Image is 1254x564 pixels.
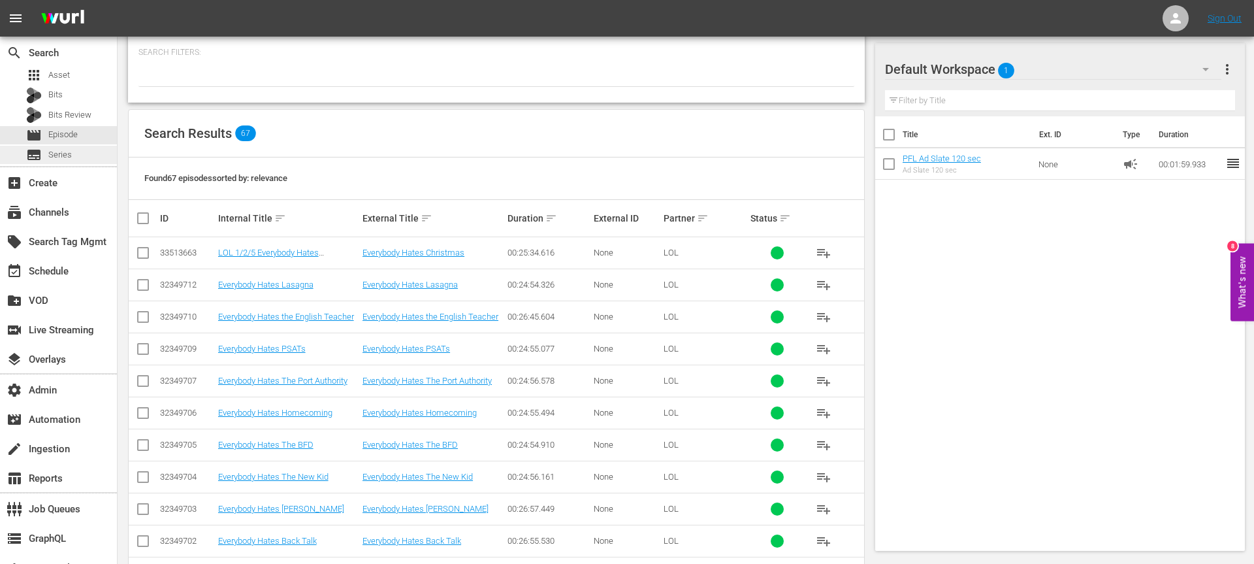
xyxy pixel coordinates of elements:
[664,344,679,354] span: LOL
[7,471,22,486] span: Reports
[808,493,839,525] button: playlist_add
[1230,243,1254,321] button: Open Feedback Widget
[48,108,91,122] span: Bits Review
[7,441,22,457] span: Ingestion
[7,293,22,308] span: VOD
[594,504,659,514] div: None
[816,501,831,517] span: playlist_add
[1151,116,1229,153] th: Duration
[507,504,590,514] div: 00:26:57.449
[218,210,359,226] div: Internal Title
[903,166,981,174] div: Ad Slate 120 sec
[507,440,590,450] div: 00:24:54.910
[160,248,214,257] div: 33513663
[507,376,590,386] div: 00:24:56.578
[903,154,981,163] a: PFL Ad Slate 120 sec
[808,429,839,461] button: playlist_add
[594,472,659,482] div: None
[808,237,839,269] button: playlist_add
[218,280,313,290] a: Everybody Hates Lasagna
[138,47,854,58] p: Search Filters:
[7,263,22,279] span: Schedule
[218,376,347,386] a: Everybody Hates The Port Authority
[7,205,22,220] span: Channels
[664,472,679,482] span: LOL
[664,504,679,514] span: LOL
[218,504,344,514] a: Everybody Hates [PERSON_NAME]
[48,69,70,82] span: Asset
[26,147,42,163] span: Series
[1153,148,1225,180] td: 00:01:59.933
[26,127,42,143] span: Episode
[664,312,679,322] span: LOL
[160,504,214,514] div: 32349703
[362,210,503,226] div: External Title
[998,57,1014,84] span: 1
[160,280,214,290] div: 32349712
[218,344,306,354] a: Everybody Hates PSATs
[808,333,839,365] button: playlist_add
[664,376,679,386] span: LOL
[160,408,214,418] div: 32349706
[664,210,747,226] div: Partner
[362,312,498,322] a: Everybody Hates the English Teacher
[885,51,1221,88] div: Default Workspace
[7,352,22,367] span: Overlays
[362,376,492,386] a: Everybody Hates The Port Authority
[816,245,831,261] span: playlist_add
[235,125,256,141] span: 67
[160,344,214,354] div: 32349709
[1115,116,1151,153] th: Type
[507,472,590,482] div: 00:24:56.161
[816,533,831,549] span: playlist_add
[816,309,831,325] span: playlist_add
[816,373,831,389] span: playlist_add
[808,461,839,493] button: playlist_add
[697,212,709,224] span: sort
[7,382,22,398] span: Admin
[160,376,214,386] div: 32349707
[594,376,659,386] div: None
[7,501,22,517] span: Job Queues
[507,536,590,546] div: 00:26:55.530
[903,116,1031,153] th: Title
[507,210,590,226] div: Duration
[1031,116,1115,153] th: Ext. ID
[1208,13,1242,24] a: Sign Out
[26,67,42,83] span: Asset
[594,312,659,322] div: None
[507,280,590,290] div: 00:24:54.326
[664,440,679,450] span: LOL
[7,175,22,191] span: Create
[507,248,590,257] div: 00:25:34.616
[218,472,329,482] a: Everybody Hates The New Kid
[1033,148,1118,180] td: None
[26,107,42,123] div: Bits Review
[31,3,94,34] img: ans4CAIJ8jUAAAAAAAAAAAAAAAAAAAAAAAAgQb4GAAAAAAAAAAAAAAAAAAAAAAAAJMjXAAAAAAAAAAAAAAAAAAAAAAAAgAT5G...
[750,210,805,226] div: Status
[594,536,659,546] div: None
[160,440,214,450] div: 32349705
[7,412,22,427] span: Automation
[160,472,214,482] div: 32349704
[664,248,679,257] span: LOL
[144,173,287,183] span: Found 67 episodes sorted by: relevance
[594,213,659,224] div: External ID
[808,525,839,557] button: playlist_add
[664,280,679,290] span: LOL
[816,437,831,453] span: playlist_add
[48,88,63,101] span: Bits
[594,344,659,354] div: None
[507,408,590,418] div: 00:24:55.494
[594,440,659,450] div: None
[808,269,839,301] button: playlist_add
[545,212,557,224] span: sort
[362,248,464,257] a: Everybody Hates Christmas
[218,408,332,418] a: Everybody Hates Homecoming
[808,365,839,397] button: playlist_add
[48,128,78,141] span: Episode
[26,88,42,103] div: Bits
[362,280,458,290] a: Everybody Hates Lasagna
[507,312,590,322] div: 00:26:45.604
[144,125,232,141] span: Search Results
